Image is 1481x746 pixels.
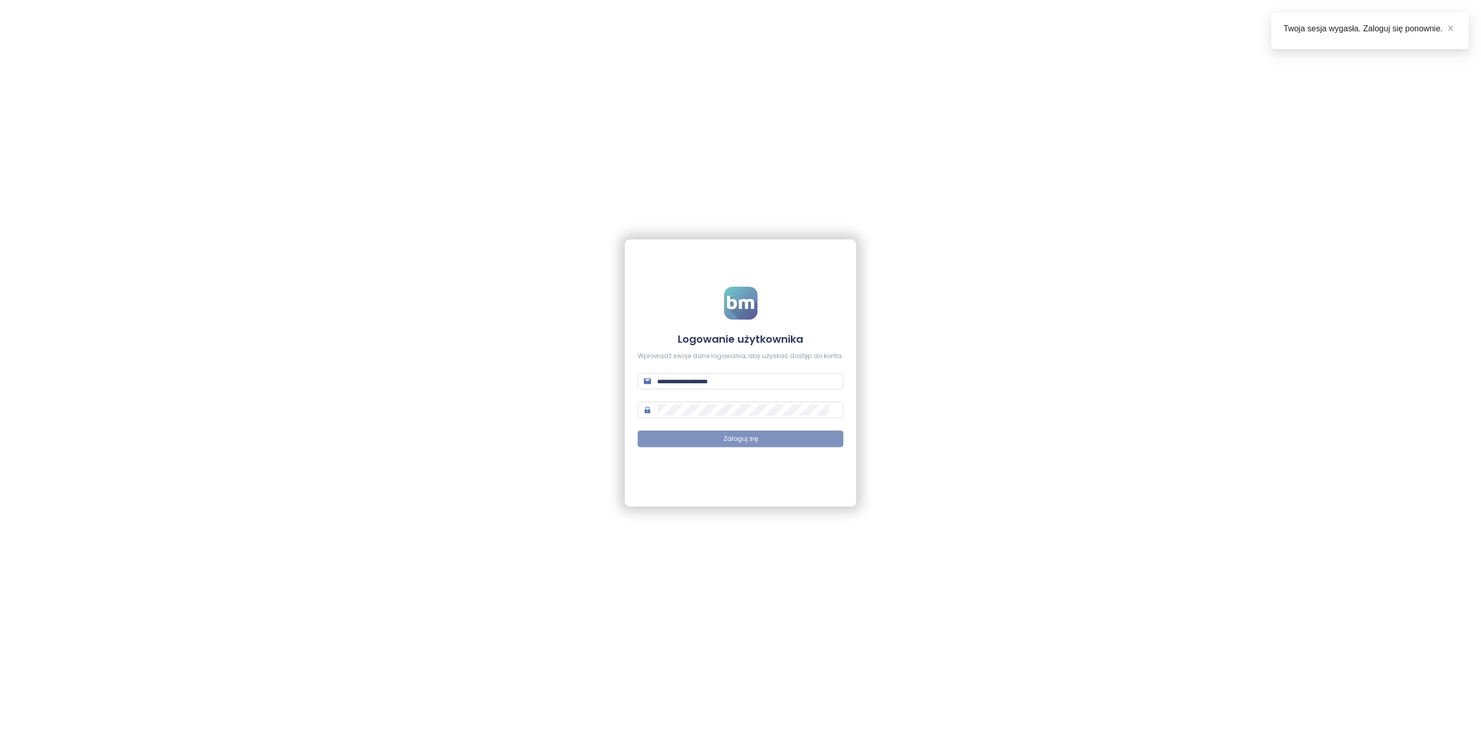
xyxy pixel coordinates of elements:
[724,287,757,320] img: logo
[1284,23,1456,35] div: Twoja sesja wygasła. Zaloguj się ponownie.
[1447,25,1454,32] span: close
[638,332,843,346] h4: Logowanie użytkownika
[644,378,651,385] span: mail
[638,431,843,447] button: Zaloguj się
[638,351,843,361] div: Wprowadź swoje dane logowania, aby uzyskać dostęp do konta.
[644,406,651,414] span: lock
[724,434,758,444] span: Zaloguj się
